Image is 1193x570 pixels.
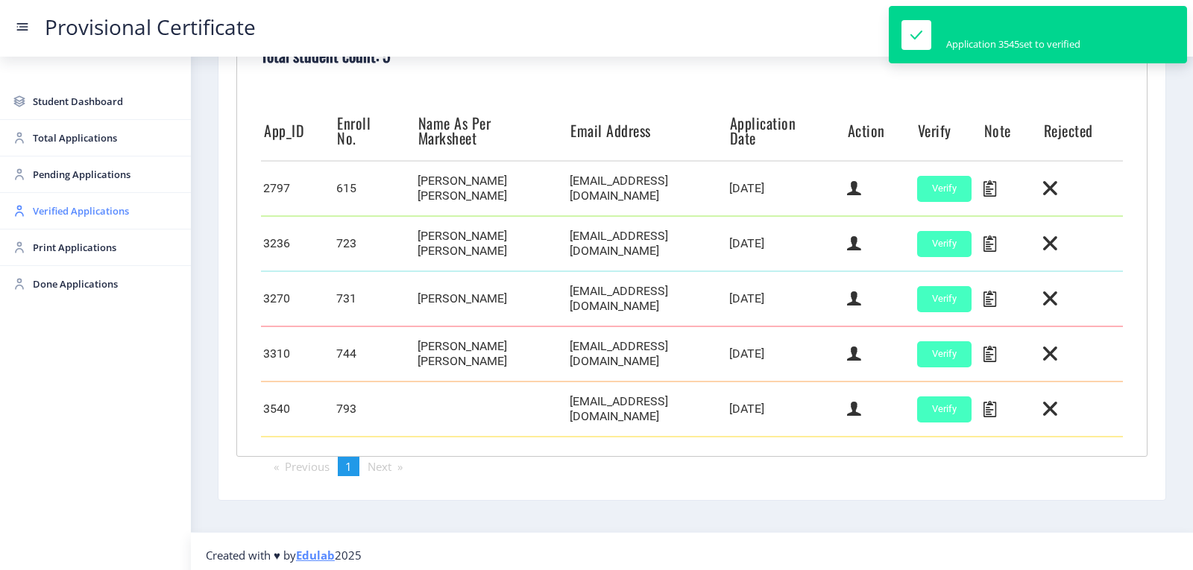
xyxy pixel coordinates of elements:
[334,381,415,437] td: 793
[261,216,334,271] td: 3236
[33,129,179,147] span: Total Applications
[334,161,415,216] td: 615
[206,548,362,563] span: Created with ♥ by 2025
[261,381,334,437] td: 3540
[33,92,179,110] span: Student Dashboard
[261,271,334,326] td: 3270
[567,381,727,437] td: [EMAIL_ADDRESS][DOMAIN_NAME]
[567,101,727,161] th: Email Address
[415,271,567,326] td: [PERSON_NAME]
[917,176,972,202] button: Verify
[30,19,271,35] a: Provisional Certificate
[368,459,391,474] span: Next
[917,231,972,257] button: Verify
[727,326,845,381] td: [DATE]
[236,457,1148,476] ul: Pagination
[285,459,330,474] span: Previous
[334,326,415,381] td: 744
[1041,101,1123,161] th: Rejected
[33,165,179,183] span: Pending Applications
[334,216,415,271] td: 723
[415,326,567,381] td: [PERSON_NAME] [PERSON_NAME]
[261,326,334,381] td: 3310
[415,216,567,271] td: [PERSON_NAME] [PERSON_NAME]
[415,161,567,216] td: [PERSON_NAME] [PERSON_NAME]
[727,216,845,271] td: [DATE]
[567,161,727,216] td: [EMAIL_ADDRESS][DOMAIN_NAME]
[727,381,845,437] td: [DATE]
[567,271,727,326] td: [EMAIL_ADDRESS][DOMAIN_NAME]
[261,161,334,216] td: 2797
[296,548,335,563] a: Edulab
[981,101,1041,161] th: Note
[33,202,179,220] span: Verified Applications
[345,459,352,474] span: 1
[917,341,972,367] button: Verify
[845,101,915,161] th: Action
[334,271,415,326] td: 731
[946,37,1080,51] div: Application 3545set to verified
[415,101,567,161] th: Name As Per Marksheet
[727,101,845,161] th: Application Date
[915,101,981,161] th: Verify
[567,216,727,271] td: [EMAIL_ADDRESS][DOMAIN_NAME]
[261,101,334,161] th: App_ID
[917,286,972,312] button: Verify
[567,326,727,381] td: [EMAIL_ADDRESS][DOMAIN_NAME]
[727,161,845,216] td: [DATE]
[33,275,179,293] span: Done Applications
[727,271,845,326] td: [DATE]
[33,238,179,256] span: Print Applications
[334,101,415,161] th: Enroll No.
[917,396,972,422] button: Verify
